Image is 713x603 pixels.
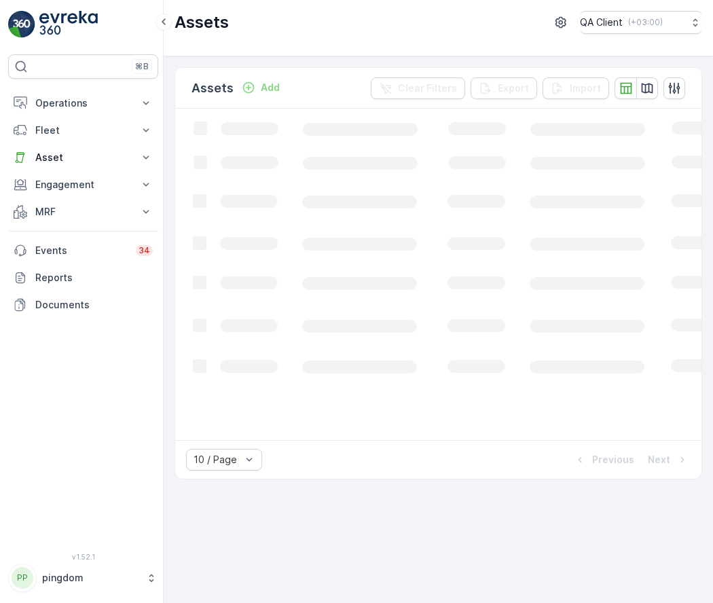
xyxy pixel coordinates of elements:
[8,264,158,291] a: Reports
[8,171,158,198] button: Engagement
[648,453,670,467] p: Next
[8,117,158,144] button: Fleet
[8,144,158,171] button: Asset
[8,198,158,225] button: MRF
[8,291,158,318] a: Documents
[8,11,35,38] img: logo
[8,90,158,117] button: Operations
[572,452,636,468] button: Previous
[628,17,663,28] p: ( +03:00 )
[592,453,634,467] p: Previous
[498,81,529,95] p: Export
[236,79,285,96] button: Add
[35,96,131,110] p: Operations
[42,571,139,585] p: pingdom
[570,81,601,95] p: Import
[135,61,149,72] p: ⌘B
[646,452,691,468] button: Next
[261,81,280,94] p: Add
[398,81,457,95] p: Clear Filters
[8,564,158,592] button: PPpingdom
[35,124,131,137] p: Fleet
[8,553,158,561] span: v 1.52.1
[39,11,98,38] img: logo_light-DOdMpM7g.png
[12,567,33,589] div: PP
[35,298,153,312] p: Documents
[35,178,131,191] p: Engagement
[175,12,229,33] p: Assets
[8,237,158,264] a: Events34
[543,77,609,99] button: Import
[35,244,128,257] p: Events
[191,79,234,98] p: Assets
[580,16,623,29] p: QA Client
[371,77,465,99] button: Clear Filters
[35,271,153,285] p: Reports
[35,205,131,219] p: MRF
[139,245,150,256] p: 34
[580,11,702,34] button: QA Client(+03:00)
[471,77,537,99] button: Export
[35,151,131,164] p: Asset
